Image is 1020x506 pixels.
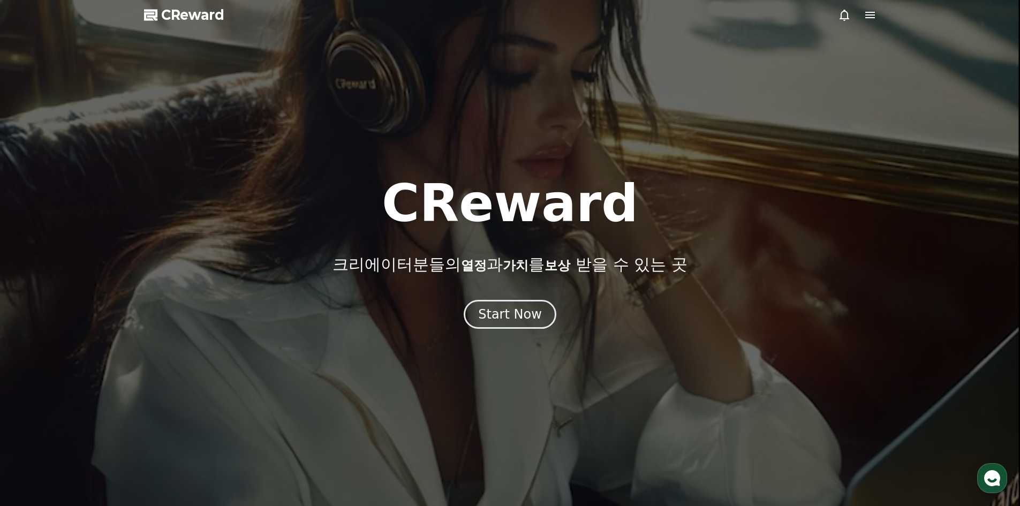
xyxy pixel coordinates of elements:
[464,300,556,329] button: Start Now
[144,6,224,24] a: CReward
[545,258,570,273] span: 보상
[333,255,687,274] p: 크리에이터분들의 과 를 받을 수 있는 곳
[382,178,638,229] h1: CReward
[503,258,528,273] span: 가치
[464,311,556,321] a: Start Now
[478,306,542,323] div: Start Now
[461,258,487,273] span: 열정
[161,6,224,24] span: CReward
